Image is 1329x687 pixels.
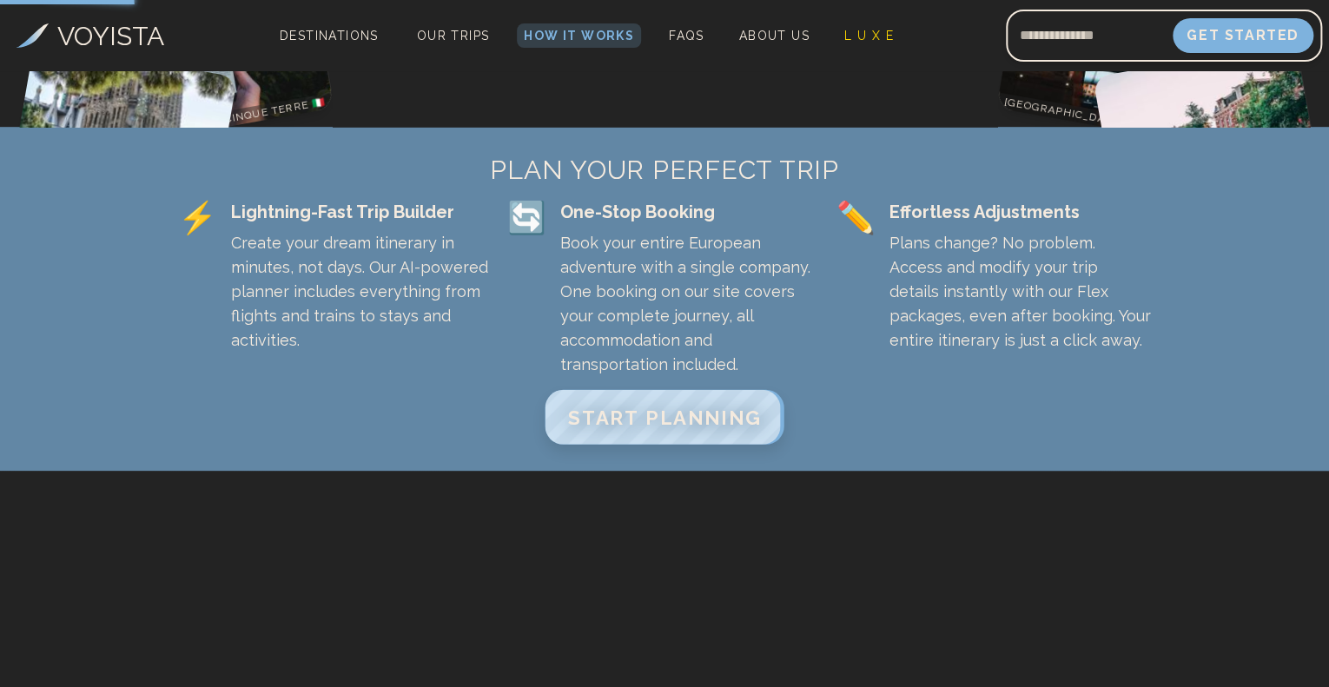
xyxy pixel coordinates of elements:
[410,23,497,48] a: Our Trips
[1006,15,1173,56] input: Email address
[732,23,817,48] a: About Us
[837,23,901,48] a: L U X E
[517,23,641,48] a: How It Works
[1173,18,1313,53] button: Get Started
[836,200,875,235] span: ✏️
[739,29,810,43] span: About Us
[17,17,164,56] a: VOYISTA
[178,200,217,235] span: ⚡
[17,628,59,670] iframe: Intercom live chat
[507,200,546,235] span: 🔄
[524,29,634,43] span: How It Works
[560,231,823,377] p: Book your entire European adventure with a single company. One booking on our site covers your co...
[889,231,1151,353] p: Plans change? No problem. Access and modify your trip details instantly with our Flex packages, e...
[560,200,823,224] div: One-Stop Booking
[17,23,49,48] img: Voyista Logo
[662,23,711,48] a: FAQs
[231,231,493,353] p: Create your dream itinerary in minutes, not days. Our AI-powered planner includes everything from...
[889,200,1151,224] div: Effortless Adjustments
[669,29,704,43] span: FAQs
[567,406,761,428] span: START PLANNING
[545,390,784,445] button: START PLANNING
[178,155,1151,186] h2: PLAN YOUR PERFECT TRIP
[57,17,164,56] h3: VOYISTA
[844,29,894,43] span: L U X E
[551,411,778,427] a: START PLANNING
[231,200,493,224] div: Lightning-Fast Trip Builder
[417,29,490,43] span: Our Trips
[273,22,386,73] span: Destinations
